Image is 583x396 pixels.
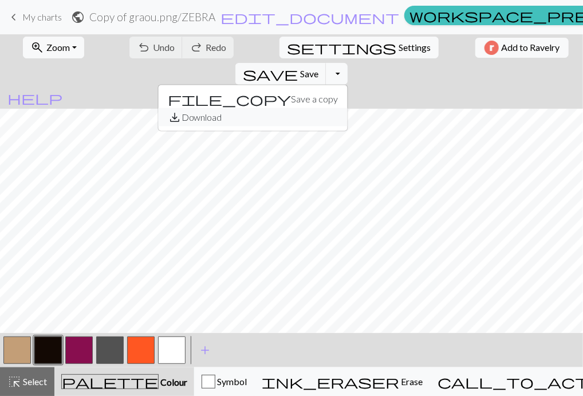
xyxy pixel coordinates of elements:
[7,90,62,106] span: help
[159,377,187,387] span: Colour
[235,63,326,85] button: Save
[300,68,318,79] span: Save
[399,41,431,54] span: Settings
[243,66,298,82] span: save
[287,41,397,54] i: Settings
[23,37,84,58] button: Zoom
[168,109,182,125] span: save_alt
[71,9,85,25] span: public
[279,37,439,58] button: SettingsSettings
[220,9,399,25] span: edit_document
[7,7,62,27] a: My charts
[7,9,21,25] span: keyboard_arrow_left
[475,38,569,58] button: Add to Ravelry
[254,367,430,396] button: Erase
[89,10,215,23] h2: Copy of graou.png / ZEBRA
[7,374,21,390] span: highlight_alt
[22,11,62,22] span: My charts
[501,41,560,55] span: Add to Ravelry
[198,342,212,358] span: add
[54,367,194,396] button: Colour
[168,91,291,107] span: file_copy
[21,376,47,387] span: Select
[484,41,499,55] img: Ravelry
[159,90,348,108] button: Save a copy
[399,376,423,387] span: Erase
[215,376,247,387] span: Symbol
[287,39,397,56] span: settings
[159,108,348,126] button: Download
[30,39,44,56] span: zoom_in
[46,42,70,53] span: Zoom
[262,374,399,390] span: ink_eraser
[62,374,158,390] span: palette
[194,367,254,396] button: Symbol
